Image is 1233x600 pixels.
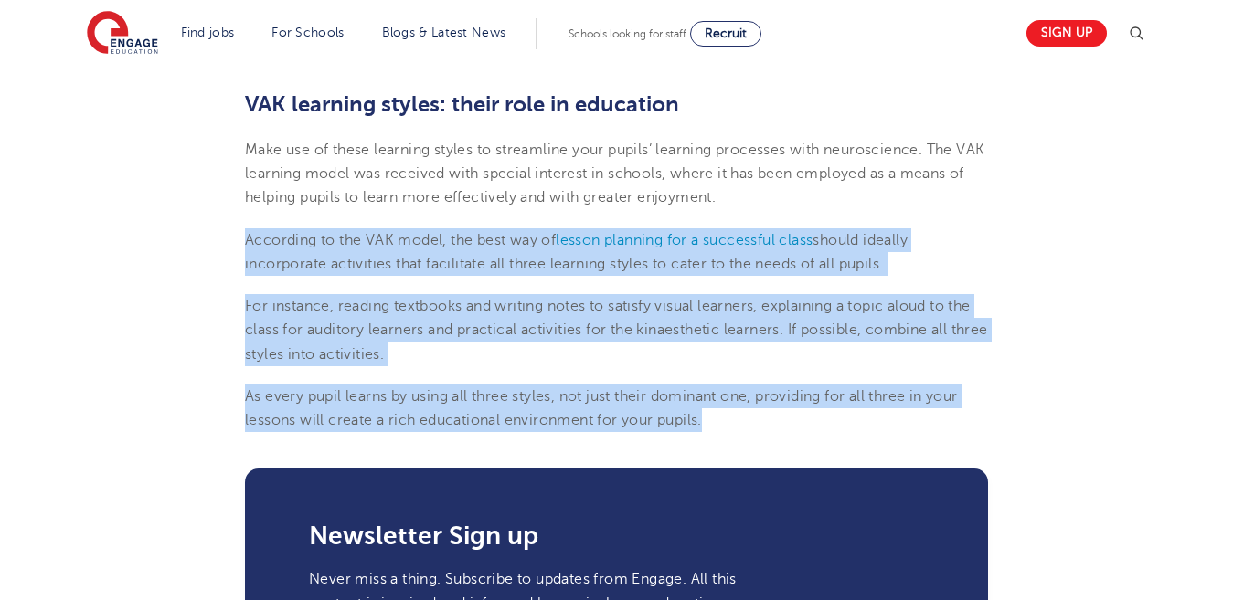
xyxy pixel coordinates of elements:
a: Sign up [1026,20,1107,47]
span: Schools looking for staff [569,27,686,40]
a: Find jobs [181,26,235,39]
span: should ideally incorporate activities that facilitate all three learning styles to cater to the n... [245,232,908,272]
b: VAK learning styles: their role in education [245,91,679,117]
a: For Schools [271,26,344,39]
img: Engage Education [87,11,158,57]
span: According to the VAK model, the best way of [245,232,556,248]
a: lesson planning for a successful class [556,232,813,248]
span: Make use of these learning styles to streamline your pupils’ learning processes with neuroscience... [245,142,984,206]
a: Blogs & Latest News [382,26,506,39]
span: Recruit [705,26,747,40]
span: As every pupil learns by using all three styles, not just their dominant one, providing for all t... [245,388,958,428]
a: Recruit [690,21,761,47]
h3: Newsletter Sign up [309,523,924,549]
span: For instance, reading textbooks and writing notes to satisfy visual learners, explaining a topic ... [245,298,988,363]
